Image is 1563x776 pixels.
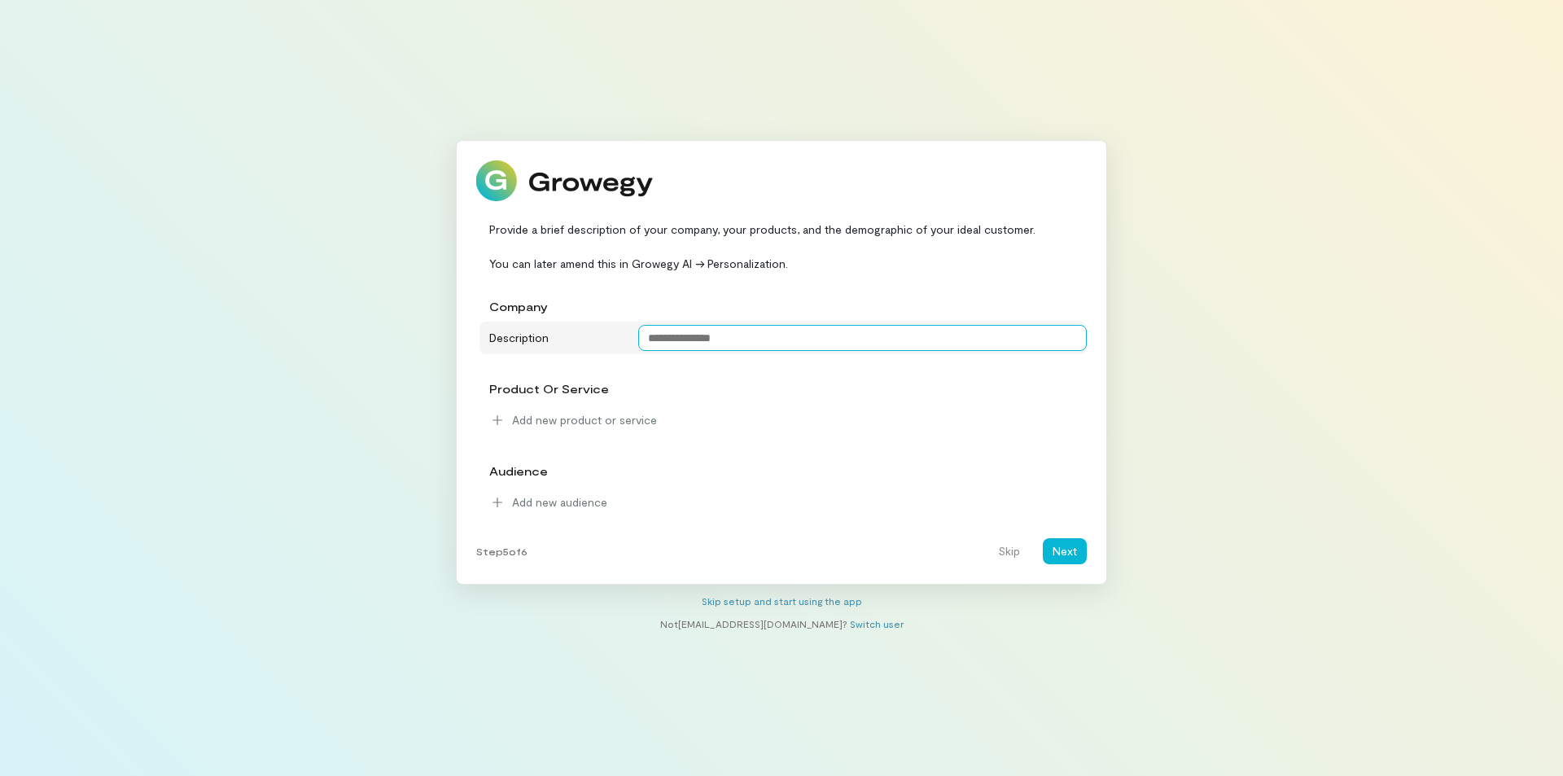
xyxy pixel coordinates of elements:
img: Growegy logo [476,160,654,201]
button: Next [1043,538,1087,564]
span: Step 5 of 6 [476,545,528,558]
span: Add new audience [512,494,607,511]
a: Skip setup and start using the app [702,595,862,607]
a: Switch user [850,618,904,629]
div: Provide a brief description of your company, your products, and the demographic of your ideal cus... [476,221,1087,272]
span: company [489,300,548,313]
span: Add new product or service [512,412,657,428]
div: Description [479,325,632,346]
span: product or service [489,382,609,396]
span: Not [EMAIL_ADDRESS][DOMAIN_NAME] ? [660,618,847,629]
span: audience [489,464,548,478]
button: Skip [988,538,1030,564]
